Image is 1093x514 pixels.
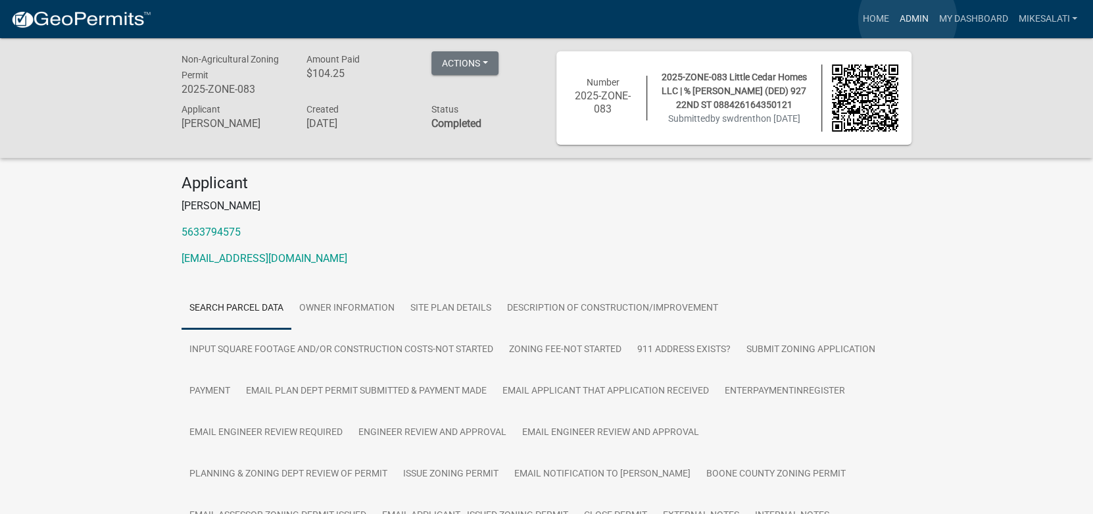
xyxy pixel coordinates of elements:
[182,198,911,214] p: [PERSON_NAME]
[739,329,883,371] a: Submit Zoning Application
[351,412,514,454] a: Engineer Review and Approval
[662,72,807,110] span: 2025-ZONE-083 Little Cedar Homes LLC | % [PERSON_NAME] (DED) 927 22ND ST 088426164350121
[629,329,739,371] a: 911 Address Exists?
[182,329,501,371] a: Input Square Footage and/or Construction Costs-Not Started
[710,113,761,124] span: by swdrenth
[182,104,220,115] span: Applicant
[306,117,412,130] h6: [DATE]
[495,371,717,413] a: Email applicant that Application Received
[431,104,458,115] span: Status
[832,64,899,132] img: QR code
[514,412,707,454] a: Email Engineer Review and Approval
[306,54,360,64] span: Amount Paid
[717,371,853,413] a: EnterPaymentInRegister
[182,226,241,238] a: 5633794575
[570,90,637,115] h6: 2025-ZONE-083
[182,288,291,330] a: Search Parcel Data
[501,329,629,371] a: Zoning Fee-Not Started
[894,7,933,32] a: Admin
[182,174,911,193] h4: Applicant
[182,371,238,413] a: Payment
[431,117,481,130] strong: Completed
[402,288,499,330] a: Site Plan Details
[291,288,402,330] a: Owner Information
[182,54,279,80] span: Non-Agricultural Zoning Permit
[1013,7,1082,32] a: MikeSalati
[182,453,395,496] a: Planning & Zoning Dept Review of Permit
[431,51,498,75] button: Actions
[182,117,287,130] h6: [PERSON_NAME]
[182,252,347,265] a: [EMAIL_ADDRESS][DOMAIN_NAME]
[698,453,854,496] a: Boone County Zoning Permit
[668,113,800,124] span: Submitted on [DATE]
[395,453,506,496] a: Issue Zoning Permit
[182,412,351,454] a: Email Engineer review required
[933,7,1013,32] a: My Dashboard
[587,77,619,88] span: Number
[238,371,495,413] a: Email Plan Dept Permit submitted & Payment made
[306,67,412,80] h6: $104.25
[182,83,287,95] h6: 2025-ZONE-083
[306,104,339,115] span: Created
[857,7,894,32] a: Home
[499,288,726,330] a: Description of Construction/Improvement
[506,453,698,496] a: Email notification to [PERSON_NAME]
